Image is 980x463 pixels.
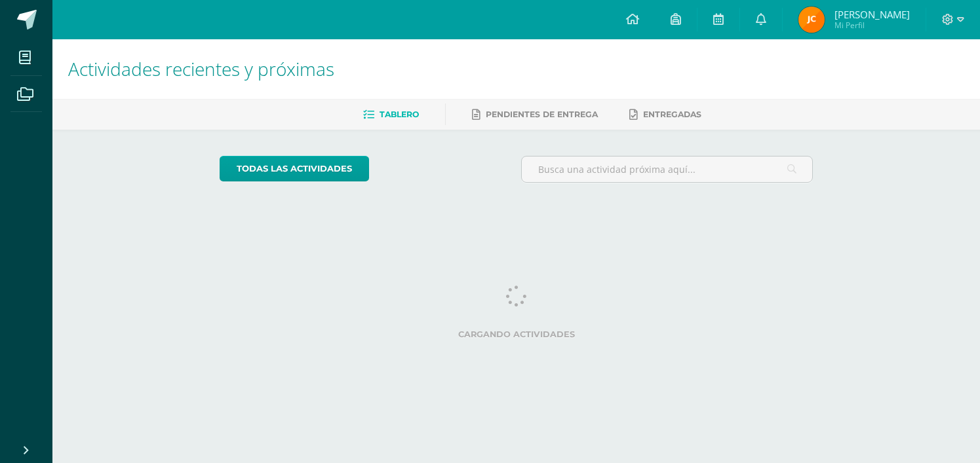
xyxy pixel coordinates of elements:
a: Entregadas [629,104,701,125]
input: Busca una actividad próxima aquí... [522,157,812,182]
span: Mi Perfil [834,20,910,31]
span: Entregadas [643,109,701,119]
span: Pendientes de entrega [486,109,598,119]
img: 9bd341580e279813e401deef32537bc8.png [798,7,825,33]
a: todas las Actividades [220,156,369,181]
a: Tablero [363,104,419,125]
a: Pendientes de entrega [472,104,598,125]
label: Cargando actividades [220,329,813,339]
span: [PERSON_NAME] [834,8,910,21]
span: Actividades recientes y próximas [68,56,334,81]
span: Tablero [380,109,419,119]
